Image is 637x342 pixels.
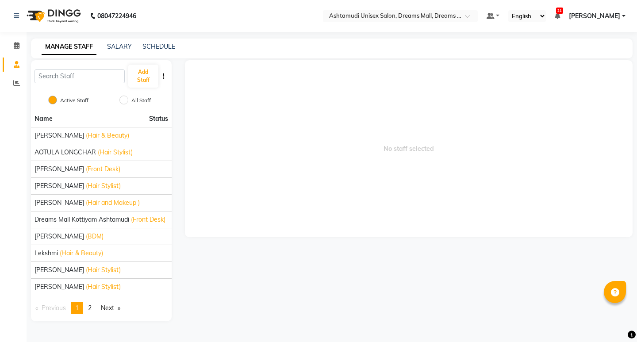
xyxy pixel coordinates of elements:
iframe: chat widget [600,307,628,333]
b: 08047224946 [97,4,136,28]
input: Search Staff [35,69,125,83]
span: (Hair Stylist) [98,148,133,157]
button: Add Staff [128,65,158,88]
span: [PERSON_NAME] [35,165,84,174]
span: (Hair Stylist) [86,282,121,292]
span: 1 [75,304,79,312]
span: Previous [42,304,66,312]
a: SALARY [107,42,132,50]
span: [PERSON_NAME] [35,131,84,140]
label: Active Staff [60,96,88,104]
span: (Hair Stylist) [86,265,121,275]
span: (Hair Stylist) [86,181,121,191]
span: [PERSON_NAME] [35,232,84,241]
span: (Hair & Beauty) [60,249,103,258]
span: [PERSON_NAME] [35,198,84,208]
span: (Front Desk) [131,215,165,224]
nav: Pagination [31,302,172,314]
span: (Front Desk) [86,165,120,174]
a: 21 [555,12,560,20]
span: No staff selected [185,60,633,237]
img: logo [23,4,83,28]
label: All Staff [131,96,151,104]
span: [PERSON_NAME] [35,265,84,275]
span: Dreams Mall Kottiyam Ashtamudi [35,215,129,224]
span: 2 [88,304,92,312]
span: Name [35,115,53,123]
span: [PERSON_NAME] [35,282,84,292]
span: [PERSON_NAME] [569,12,620,21]
span: (Hair & Beauty) [86,131,129,140]
span: AOTULA LONGCHAR [35,148,96,157]
a: Next [96,302,125,314]
span: Status [149,114,168,123]
span: (Hair and Makeup ) [86,198,140,208]
a: MANAGE STAFF [42,39,96,55]
span: 21 [556,8,563,14]
span: [PERSON_NAME] [35,181,84,191]
span: Lekshmi [35,249,58,258]
span: (BDM) [86,232,104,241]
a: SCHEDULE [142,42,175,50]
